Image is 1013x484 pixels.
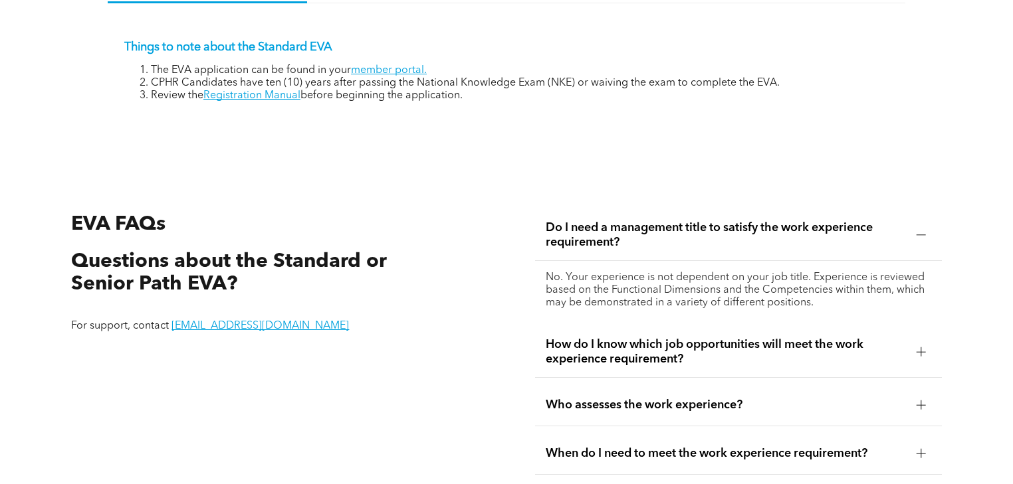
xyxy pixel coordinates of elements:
[546,272,931,309] p: No. Your experience is not dependent on your job title. Experience is reviewed based on the Funct...
[151,77,889,90] li: CPHR Candidates have ten (10) years after passing the National Knowledge Exam (NKE) or waiving th...
[546,220,906,250] span: Do I need a management title to satisfy the work experience requirement?
[203,90,300,101] a: Registration Manual
[546,446,906,461] span: When do I need to meet the work experience requirement?
[71,321,169,331] span: For support, contact
[124,40,889,54] p: Things to note about the Standard EVA
[351,65,427,76] a: member portal.
[71,252,387,295] span: Questions about the Standard or Senior Path EVA?
[151,64,889,77] li: The EVA application can be found in your
[71,214,166,234] span: EVA FAQs
[546,398,906,412] span: Who assesses the work experience?
[546,337,906,366] span: How do I know which job opportunities will meet the work experience requirement?
[171,321,349,331] a: [EMAIL_ADDRESS][DOMAIN_NAME]
[151,90,889,102] li: Review the before beginning the application.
